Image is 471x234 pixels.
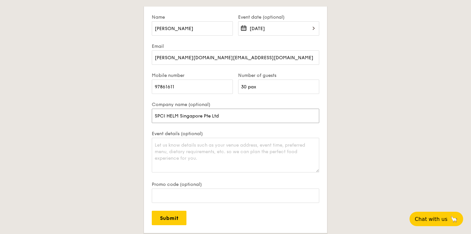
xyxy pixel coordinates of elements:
[238,14,319,20] label: Event date (optional)
[415,216,447,222] span: Chat with us
[152,73,233,78] label: Mobile number
[152,14,233,20] label: Name
[152,131,319,136] label: Event details (optional)
[152,102,319,107] label: Company name (optional)
[152,211,186,225] input: Submit
[238,73,319,78] label: Number of guests
[152,138,319,172] textarea: Let us know details such as your venue address, event time, preferred menu, dietary requirements,...
[450,215,458,223] span: 🦙
[152,182,319,187] label: Promo code (optional)
[152,44,319,49] label: Email
[410,212,463,226] button: Chat with us🦙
